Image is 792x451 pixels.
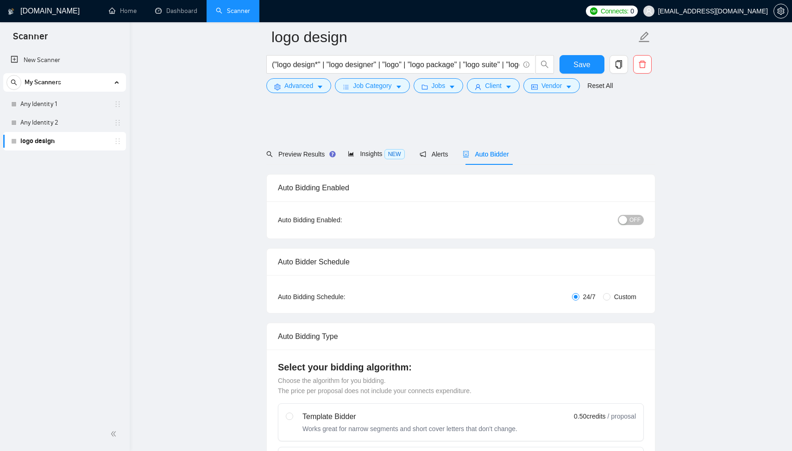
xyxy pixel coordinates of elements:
button: search [535,55,554,74]
button: idcardVendorcaret-down [523,78,580,93]
span: user [646,8,652,14]
span: caret-down [566,83,572,90]
a: dashboardDashboard [155,7,197,15]
span: info-circle [523,62,529,68]
div: Template Bidder [302,411,517,422]
input: Scanner name... [271,25,636,49]
li: My Scanners [3,73,126,150]
div: Auto Bidding Schedule: [278,292,400,302]
a: setting [773,7,788,15]
span: search [266,151,273,157]
span: search [7,79,21,86]
span: bars [343,83,349,90]
a: New Scanner [11,51,119,69]
span: copy [610,60,628,69]
a: Reset All [587,81,613,91]
span: Choose the algorithm for you bidding. The price per proposal does not include your connects expen... [278,377,471,395]
span: edit [638,31,650,43]
span: idcard [531,83,538,90]
a: searchScanner [216,7,250,15]
span: Insights [348,150,404,157]
a: Any Identity 1 [20,95,108,113]
button: settingAdvancedcaret-down [266,78,331,93]
span: My Scanners [25,73,61,92]
div: Auto Bidding Enabled: [278,215,400,225]
span: holder [114,138,121,145]
span: caret-down [396,83,402,90]
span: 0 [630,6,634,16]
button: barsJob Categorycaret-down [335,78,409,93]
img: upwork-logo.png [590,7,597,15]
span: holder [114,100,121,108]
button: Save [559,55,604,74]
span: robot [463,151,469,157]
span: Jobs [432,81,446,91]
a: logo design [20,132,108,150]
span: caret-down [317,83,323,90]
a: Any Identity 2 [20,113,108,132]
span: Alerts [420,150,448,158]
button: copy [610,55,628,74]
button: search [6,75,21,90]
div: Auto Bidder Schedule [278,249,644,275]
span: OFF [629,215,641,225]
h4: Select your bidding algorithm: [278,361,644,374]
span: caret-down [449,83,455,90]
span: Save [573,59,590,70]
span: setting [274,83,281,90]
button: folderJobscaret-down [414,78,464,93]
span: delete [634,60,651,69]
span: setting [774,7,788,15]
input: Search Freelance Jobs... [272,59,519,70]
span: Connects: [601,6,629,16]
span: Job Category [353,81,391,91]
a: homeHome [109,7,137,15]
span: Advanced [284,81,313,91]
span: area-chart [348,150,354,157]
iframe: Intercom live chat [761,420,783,442]
span: Scanner [6,30,55,49]
span: holder [114,119,121,126]
span: Client [485,81,502,91]
button: delete [633,55,652,74]
span: 0.50 credits [574,411,605,421]
span: 24/7 [579,292,599,302]
li: New Scanner [3,51,126,69]
img: logo [8,4,14,19]
span: Auto Bidder [463,150,509,158]
span: double-left [110,429,119,438]
span: Custom [610,292,640,302]
span: user [475,83,481,90]
span: folder [421,83,428,90]
span: Vendor [541,81,562,91]
span: caret-down [505,83,512,90]
button: setting [773,4,788,19]
span: / proposal [608,412,636,421]
span: Preview Results [266,150,333,158]
button: userClientcaret-down [467,78,520,93]
div: Auto Bidding Type [278,323,644,350]
div: Tooltip anchor [328,150,337,158]
span: NEW [384,149,405,159]
div: Auto Bidding Enabled [278,175,644,201]
span: notification [420,151,426,157]
span: search [536,60,553,69]
div: Works great for narrow segments and short cover letters that don't change. [302,424,517,433]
